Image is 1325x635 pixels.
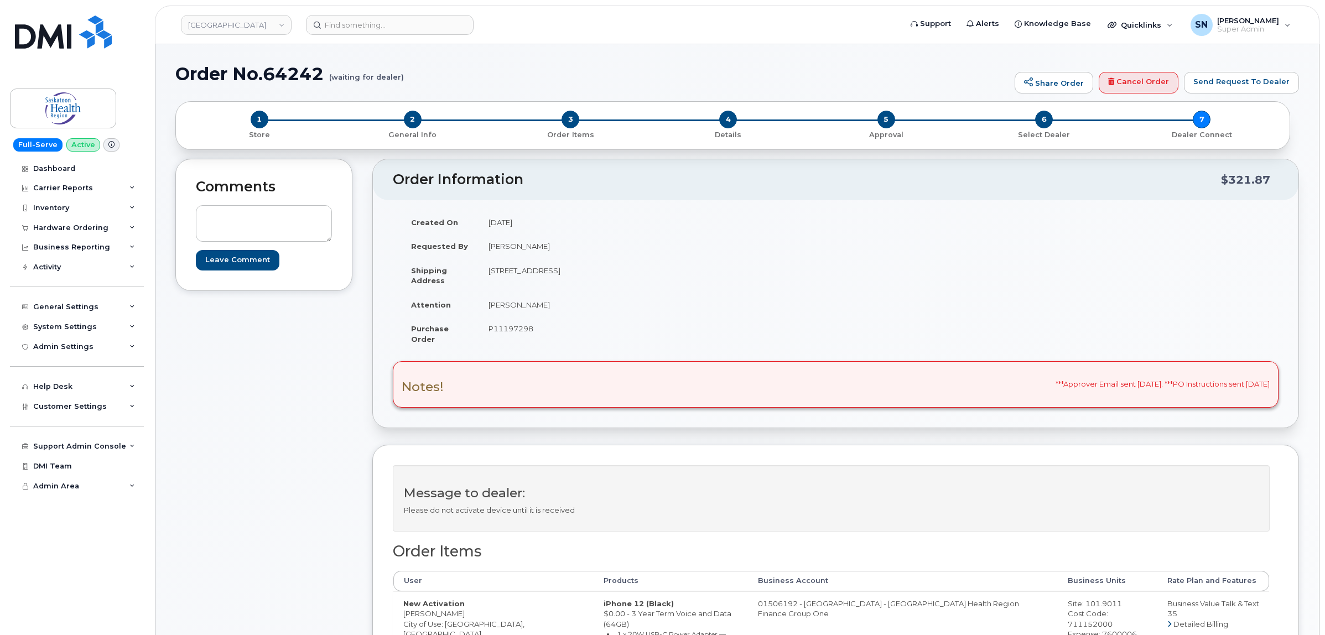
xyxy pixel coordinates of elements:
[338,130,487,140] p: General Info
[654,130,803,140] p: Details
[404,111,422,128] span: 2
[604,599,674,608] strong: iPhone 12 (Black)
[185,128,334,140] a: 1 Store
[479,258,828,293] td: [STREET_ADDRESS]
[812,130,960,140] p: Approval
[411,266,447,285] strong: Shipping Address
[1099,72,1178,94] a: Cancel Order
[402,380,444,394] h3: Notes!
[969,130,1118,140] p: Select Dealer
[1277,587,1317,627] iframe: Messenger Launcher
[175,64,1009,84] h1: Order No.64242
[748,571,1058,591] th: Business Account
[334,128,491,140] a: 2 General Info
[719,111,737,128] span: 4
[562,111,579,128] span: 3
[411,218,458,227] strong: Created On
[1058,571,1157,591] th: Business Units
[393,543,1270,560] h2: Order Items
[649,128,807,140] a: 4 Details
[1035,111,1053,128] span: 6
[492,128,649,140] a: 3 Order Items
[807,128,965,140] a: 5 Approval
[1221,169,1270,190] div: $321.87
[189,130,329,140] p: Store
[1015,72,1093,94] a: Share Order
[594,571,748,591] th: Products
[1184,72,1299,94] a: Send Request To Dealer
[393,172,1221,188] h2: Order Information
[496,130,645,140] p: Order Items
[196,179,332,195] h2: Comments
[404,505,1259,516] p: Please do not activate device until it is received
[411,324,449,343] strong: Purchase Order
[479,210,828,235] td: [DATE]
[404,486,1259,500] h3: Message to dealer:
[877,111,895,128] span: 5
[329,64,404,81] small: (waiting for dealer)
[196,250,279,270] input: Leave Comment
[479,293,828,317] td: [PERSON_NAME]
[1068,598,1147,609] div: Site: 101.9011
[479,234,828,258] td: [PERSON_NAME]
[393,571,594,591] th: User
[393,361,1279,408] div: ***Approver Email sent [DATE]. ***PO Instructions sent [DATE]
[1173,620,1228,628] span: Detailed Billing
[411,300,451,309] strong: Attention
[411,242,468,251] strong: Requested By
[965,128,1123,140] a: 6 Select Dealer
[403,599,465,608] strong: New Activation
[251,111,268,128] span: 1
[1157,571,1269,591] th: Rate Plan and Features
[489,324,533,333] span: P11197298
[1068,608,1147,629] div: Cost Code: 711152000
